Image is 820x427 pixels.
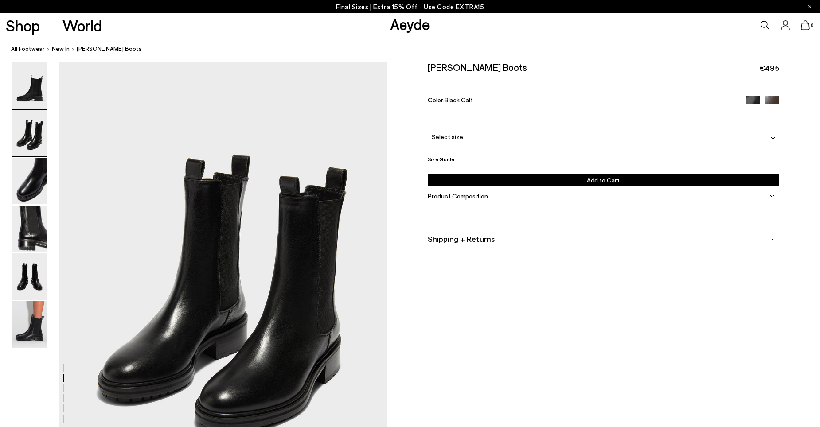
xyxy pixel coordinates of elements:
button: Add to Cart [428,173,779,186]
h2: [PERSON_NAME] Boots [428,62,527,73]
img: svg%3E [770,237,774,241]
a: Aeyde [390,15,430,33]
span: 0 [810,23,814,28]
nav: breadcrumb [11,37,820,62]
span: Product Composition [428,192,488,200]
span: €495 [759,62,779,74]
span: [PERSON_NAME] Boots [77,44,142,54]
img: Jack Chelsea Boots - Image 6 [12,301,47,348]
span: Select size [432,133,463,140]
span: Black Calf [445,96,473,104]
span: Navigate to /collections/ss25-final-sizes [424,3,484,11]
span: New In [52,45,70,52]
img: Jack Chelsea Boots - Image 1 [12,62,47,109]
img: Jack Chelsea Boots - Image 4 [12,206,47,252]
img: svg%3E [771,136,775,140]
a: World [62,18,102,33]
img: Jack Chelsea Boots - Image 5 [12,253,47,300]
img: svg%3E [770,194,774,198]
a: All Footwear [11,44,45,54]
a: Shop [6,18,40,33]
img: Jack Chelsea Boots - Image 3 [12,158,47,204]
a: 0 [801,20,810,30]
div: Color: [428,96,734,106]
span: Shipping + Returns [428,233,495,244]
span: Add to Cart [587,176,620,183]
p: Final Sizes | Extra 15% Off [336,1,484,12]
button: Size Guide [428,156,454,162]
a: New In [52,44,70,54]
img: Jack Chelsea Boots - Image 2 [12,110,47,156]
